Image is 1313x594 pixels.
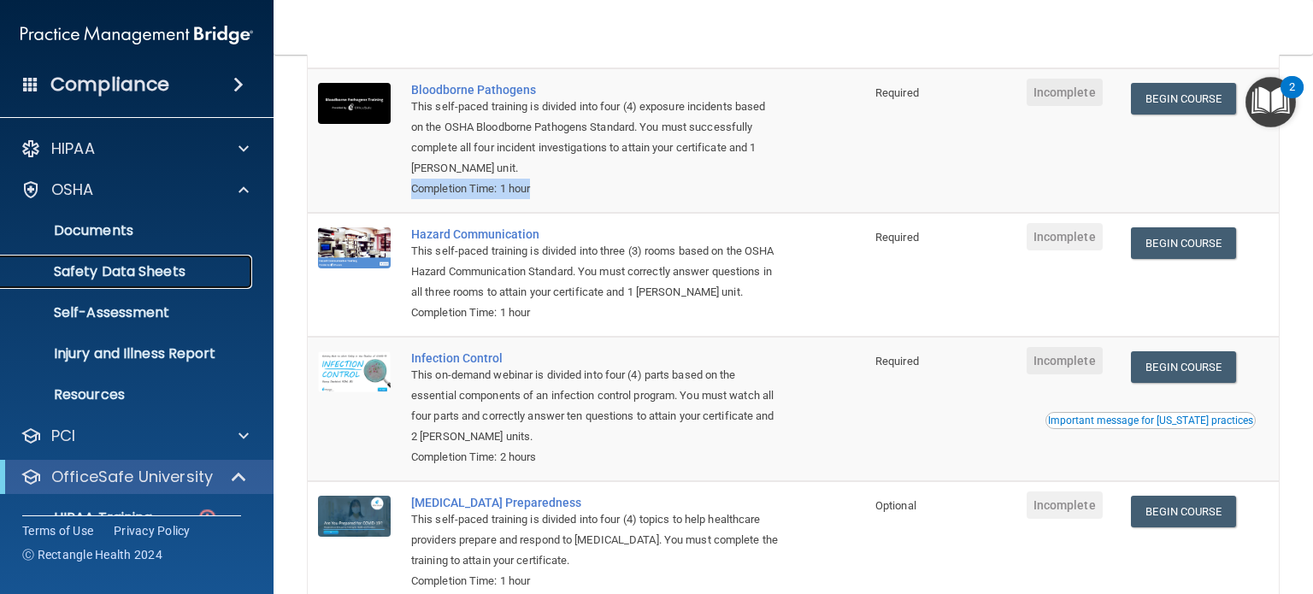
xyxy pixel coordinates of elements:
p: HIPAA [51,138,95,159]
a: Begin Course [1131,496,1235,527]
span: Incomplete [1027,347,1103,374]
div: Completion Time: 2 hours [411,447,780,468]
div: This self-paced training is divided into four (4) exposure incidents based on the OSHA Bloodborne... [411,97,780,179]
span: Incomplete [1027,223,1103,250]
a: Begin Course [1131,83,1235,115]
p: Documents [11,222,244,239]
a: Begin Course [1131,351,1235,383]
a: OfficeSafe University [21,467,248,487]
span: Incomplete [1027,79,1103,106]
span: Required [875,86,919,99]
div: Completion Time: 1 hour [411,303,780,323]
p: Injury and Illness Report [11,345,244,362]
div: Completion Time: 1 hour [411,571,780,591]
a: Bloodborne Pathogens [411,83,780,97]
div: This self-paced training is divided into four (4) topics to help healthcare providers prepare and... [411,509,780,571]
span: Optional [875,499,916,512]
a: Hazard Communication [411,227,780,241]
span: Ⓒ Rectangle Health 2024 [22,546,162,563]
div: Completion Time: 1 hour [411,179,780,199]
div: This on-demand webinar is divided into four (4) parts based on the essential components of an inf... [411,365,780,447]
span: Required [875,355,919,368]
button: Read this if you are a dental practitioner in the state of CA [1045,412,1256,429]
a: Terms of Use [22,522,93,539]
a: Privacy Policy [114,522,191,539]
p: Safety Data Sheets [11,263,244,280]
a: [MEDICAL_DATA] Preparedness [411,496,780,509]
a: Infection Control [411,351,780,365]
p: PCI [51,426,75,446]
span: Incomplete [1027,491,1103,519]
img: danger-circle.6113f641.png [197,507,218,528]
p: Resources [11,386,244,403]
a: OSHA [21,179,249,200]
p: Self-Assessment [11,304,244,321]
a: HIPAA [21,138,249,159]
a: Begin Course [1131,227,1235,259]
p: OfficeSafe University [51,467,213,487]
div: 2 [1289,87,1295,109]
p: OSHA [51,179,94,200]
a: PCI [21,426,249,446]
span: Required [875,231,919,244]
button: Open Resource Center, 2 new notifications [1245,77,1296,127]
img: PMB logo [21,18,253,52]
div: This self-paced training is divided into three (3) rooms based on the OSHA Hazard Communication S... [411,241,780,303]
p: HIPAA Training [11,509,152,526]
div: Important message for [US_STATE] practices [1048,415,1253,426]
h4: Compliance [50,73,169,97]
